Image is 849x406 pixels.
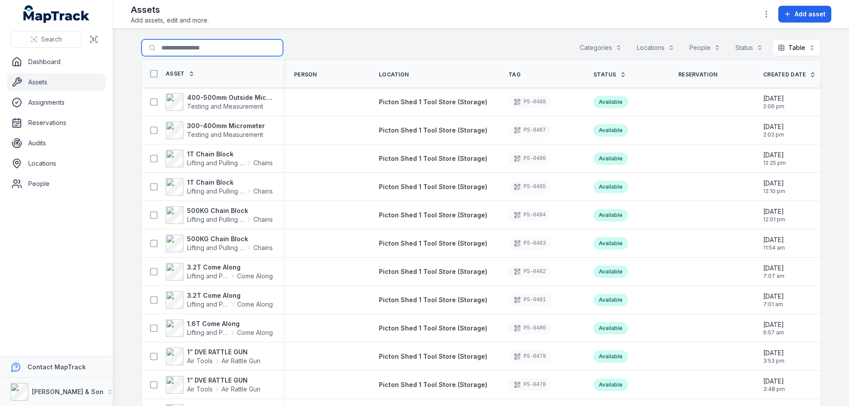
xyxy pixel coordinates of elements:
[509,237,551,250] div: PS-0483
[593,266,628,278] div: Available
[187,159,245,167] span: Lifting and Pulling Tools
[237,272,273,281] span: Come Along
[763,244,785,251] span: 11:54 am
[379,98,487,106] span: Picton Shed 1 Tool Store (Storage)
[593,350,628,363] div: Available
[27,363,86,371] strong: Contact MapTrack
[166,235,273,252] a: 500KG Chain BlockLifting and Pulling ToolsChains
[763,329,784,336] span: 6:57 am
[763,264,784,280] time: 8/13/2025, 7:07:27 AM
[7,94,106,111] a: Assignments
[763,235,785,244] span: [DATE]
[379,296,487,304] a: Picton Shed 1 Tool Store (Storage)
[763,377,785,386] span: [DATE]
[7,114,106,132] a: Reservations
[763,131,784,138] span: 2:02 pm
[166,70,185,77] span: Asset
[187,93,273,102] strong: 400-500mm Outside Micrometer
[763,292,784,301] span: [DATE]
[294,71,317,78] span: Person
[593,322,628,334] div: Available
[7,175,106,193] a: People
[166,263,273,281] a: 3.2T Come AlongLifting and Pulling ToolsCome Along
[222,357,260,365] span: Air Rattle Gun
[379,239,487,247] span: Picton Shed 1 Tool Store (Storage)
[187,121,265,130] strong: 300-400mm Micrometer
[763,216,785,223] span: 12:01 pm
[574,39,627,56] button: Categories
[23,5,90,23] a: MapTrack
[187,131,263,138] span: Testing and Measurement
[593,181,628,193] div: Available
[166,70,195,77] a: Asset
[379,126,487,134] span: Picton Shed 1 Tool Store (Storage)
[187,300,228,309] span: Lifting and Pulling Tools
[763,292,784,308] time: 8/13/2025, 7:01:14 AM
[763,235,785,251] time: 8/13/2025, 11:54:33 AM
[131,4,209,16] h2: Assets
[763,273,784,280] span: 7:07 am
[187,328,228,337] span: Lifting and Pulling Tools
[187,150,273,159] strong: 1T Chain Block
[379,98,487,106] a: Picton Shed 1 Tool Store (Storage)
[379,126,487,135] a: Picton Shed 1 Tool Store (Storage)
[763,159,786,167] span: 12:25 pm
[763,122,784,131] span: [DATE]
[509,181,551,193] div: PS-0485
[166,348,260,365] a: 1” DVE RATTLE GUNAir ToolsAir Rattle Gun
[763,320,784,336] time: 8/13/2025, 6:57:36 AM
[7,73,106,91] a: Assets
[509,209,551,221] div: PS-0484
[187,385,213,394] span: Air Tools
[187,206,273,215] strong: 500KG Chain Block
[509,96,551,108] div: PS-0488
[166,376,260,394] a: 1” DVE RATTLE GUNAir ToolsAir Rattle Gun
[379,296,487,304] span: Picton Shed 1 Tool Store (Storage)
[379,268,487,275] span: Picton Shed 1 Tool Store (Storage)
[41,35,62,44] span: Search
[763,103,784,110] span: 2:06 pm
[187,357,213,365] span: Air Tools
[795,10,826,19] span: Add asset
[593,209,628,221] div: Available
[166,206,273,224] a: 500KG Chain BlockLifting and Pulling ToolsChains
[763,320,784,329] span: [DATE]
[187,263,273,272] strong: 3.2T Come Along
[631,39,680,56] button: Locations
[379,352,487,361] a: Picton Shed 1 Tool Store (Storage)
[763,122,784,138] time: 8/13/2025, 2:02:53 PM
[763,386,785,393] span: 3:48 pm
[593,96,628,108] div: Available
[509,124,551,137] div: PS-0487
[509,266,551,278] div: PS-0482
[763,301,784,308] span: 7:01 am
[772,39,821,56] button: Table
[593,71,616,78] span: Status
[763,179,785,188] span: [DATE]
[253,187,273,196] span: Chains
[763,207,785,216] span: [DATE]
[379,324,487,333] a: Picton Shed 1 Tool Store (Storage)
[166,319,273,337] a: 1.6T Come AlongLifting and Pulling ToolsCome Along
[379,155,487,162] span: Picton Shed 1 Tool Store (Storage)
[730,39,769,56] button: Status
[509,294,551,306] div: PS-0481
[763,357,784,364] span: 3:53 pm
[763,207,785,223] time: 8/13/2025, 12:01:06 PM
[237,328,273,337] span: Come Along
[509,379,551,391] div: PS-0478
[379,239,487,248] a: Picton Shed 1 Tool Store (Storage)
[187,272,228,281] span: Lifting and Pulling Tools
[237,300,273,309] span: Come Along
[187,102,263,110] span: Testing and Measurement
[593,237,628,250] div: Available
[509,322,551,334] div: PS-0480
[131,16,209,25] span: Add assets, edit and more.
[166,121,265,139] a: 300-400mm MicrometerTesting and Measurement
[684,39,726,56] button: People
[32,388,103,395] strong: [PERSON_NAME] & Son
[509,152,551,165] div: PS-0486
[763,94,784,110] time: 8/13/2025, 2:06:28 PM
[253,243,273,252] span: Chains
[763,264,784,273] span: [DATE]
